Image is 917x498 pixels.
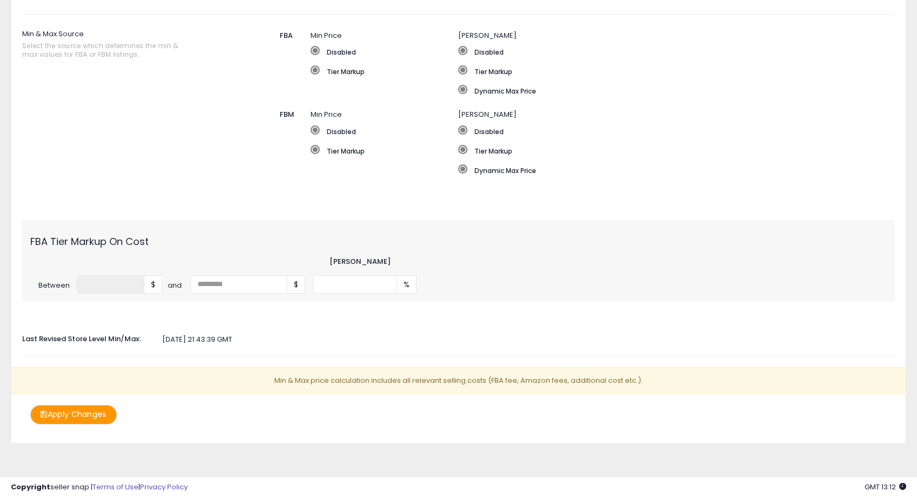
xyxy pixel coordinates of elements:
strong: Copyright [11,482,50,492]
label: Disabled [458,46,829,57]
label: Disabled [311,125,459,136]
label: Tier Markup [311,145,459,156]
span: Min Price [311,30,342,41]
div: seller snap | | [11,482,188,493]
div: [DATE] 21:43:39 GMT [14,335,903,345]
label: Tier Markup [458,65,829,76]
span: Select the source which determines the min & max values for FBA or FBM listings. [22,42,190,58]
label: Min & Max Source [22,25,228,64]
label: FBA Tier Markup On Cost [22,229,168,249]
span: Min Price [311,109,342,119]
label: Dynamic Max Price [458,164,755,175]
label: Disabled [458,125,755,136]
span: FBM [280,109,294,119]
label: [PERSON_NAME] [329,257,391,267]
label: Tier Markup [311,65,459,76]
a: Privacy Policy [140,482,188,492]
span: [PERSON_NAME] [458,109,517,119]
span: [PERSON_NAME] [458,30,517,41]
button: Apply Changes [30,405,117,424]
span: % [397,275,417,294]
p: Min & Max price calculation includes all relevant selling costs (FBA fee, Amazon fees, additional... [11,367,906,395]
span: $ [287,275,305,294]
span: Between [30,281,76,291]
label: Last Revised Store Level Min/Max: [14,330,162,344]
label: Dynamic Max Price [458,85,829,96]
label: Tier Markup [458,145,755,156]
span: 2025-10-9 13:12 GMT [865,482,906,492]
span: $ [144,275,162,294]
span: and [168,281,190,291]
span: FBA [280,30,293,41]
label: Disabled [311,46,459,57]
a: Terms of Use [93,482,138,492]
